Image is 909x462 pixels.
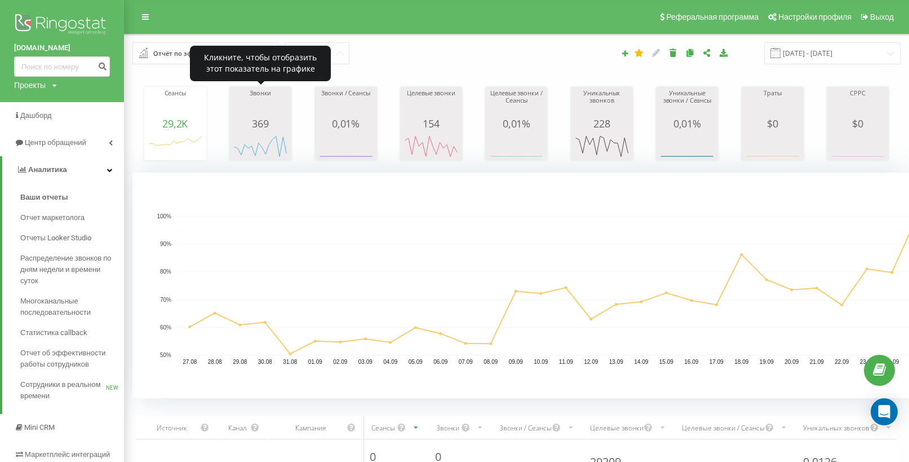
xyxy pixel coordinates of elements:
text: 21.09 [810,359,824,365]
svg: A chart. [574,129,630,163]
div: Траты [744,90,801,118]
i: Копировать отчет [685,49,695,56]
text: 09.09 [509,359,523,365]
span: Распределение звонков по дням недели и времени суток [20,253,118,287]
a: Аналитика [2,156,124,183]
svg: A chart. [830,129,886,163]
div: Проекты [14,80,46,91]
svg: A chart. [318,129,374,163]
span: 29,2K [162,117,188,130]
a: Статистика callback [20,323,124,343]
text: 10.09 [534,359,548,365]
text: 08.09 [484,359,498,365]
text: 22.09 [835,359,849,365]
div: Отчёт по эффективности рекламных кампаний [153,47,259,60]
span: Отчеты Looker Studio [20,232,91,244]
div: Звонки / Сеансы [499,423,552,433]
text: 90% [160,241,171,248]
text: 29.08 [233,359,247,365]
div: Звонки / Сеансы [318,90,374,118]
div: CPPC [830,90,886,118]
span: Сотрудники в реальном времени [20,379,106,402]
text: 01.09 [308,359,322,365]
svg: A chart. [232,129,289,163]
div: Кликните, чтобы отобразить этот показатель на графике [190,46,331,81]
text: 28.08 [208,359,222,365]
span: Настройки профиля [778,12,852,21]
a: [DOMAIN_NAME] [14,42,110,54]
input: Поиск по номеру [14,56,110,77]
img: Ringostat logo [14,11,110,39]
svg: A chart. [659,129,715,163]
i: Создать отчет [621,50,629,56]
text: 20.09 [784,359,799,365]
text: 03.09 [358,359,373,365]
text: 11.09 [559,359,573,365]
svg: A chart. [147,129,203,163]
text: 80% [160,269,171,275]
i: Этот отчет будет загружен первым при открытии Аналитики. Вы можете назначить любой другой ваш отч... [635,49,644,56]
text: 50% [160,352,171,358]
div: Целевые звонки [590,423,644,433]
span: 154 [423,117,439,130]
text: 14.09 [634,359,648,365]
text: 30.08 [258,359,272,365]
span: Маркетплейс интеграций [25,450,110,459]
i: Поделиться настройками отчета [702,49,712,56]
div: Целевые звонки / Сеансы [682,423,765,433]
div: Уникальных звонков [574,90,630,118]
text: 100% [157,213,171,219]
button: График [285,42,349,64]
a: Отчеты Looker Studio [20,228,124,248]
svg: A chart. [744,129,801,163]
span: Аналитика [28,165,67,174]
div: Целевые звонки [403,90,459,118]
div: Источник [143,423,200,433]
span: 228 [593,117,610,130]
div: 0,01% [659,118,715,129]
text: 27.08 [183,359,197,365]
span: Реферальная программа [666,12,759,21]
text: 19.09 [760,359,774,365]
span: Отчет маркетолога [20,212,85,223]
div: 0,01% [318,118,374,129]
span: $ 0 [767,117,778,130]
text: 06.09 [433,359,447,365]
text: 13.09 [609,359,623,365]
text: 07.09 [459,359,473,365]
text: 04.09 [383,359,397,365]
text: 15.09 [659,359,673,365]
text: 23.09 [860,359,874,365]
text: 31.08 [283,359,297,365]
text: 70% [160,297,171,303]
div: Сеансы [370,423,397,433]
svg: A chart. [403,129,459,163]
text: 16.09 [684,359,698,365]
div: A chart. [488,129,544,163]
span: Mini CRM [24,423,55,432]
a: Отчет об эффективности работы сотрудников [20,343,124,375]
span: 369 [252,117,268,130]
text: 60% [160,324,171,331]
span: Отчет об эффективности работы сотрудников [20,347,118,370]
a: Отчет маркетолога [20,208,124,228]
span: Дашборд [20,111,52,120]
div: Уникальные звонки / Сеансы [659,90,715,118]
div: Open Intercom Messenger [871,398,898,425]
text: 18.09 [734,359,748,365]
div: Уникальных звонков [803,423,870,433]
text: 02.09 [333,359,347,365]
span: Многоканальные последовательности [20,296,118,318]
a: Многоканальные последовательности [20,291,124,323]
i: Скачать отчет [719,49,729,56]
div: 0,01% [488,118,544,129]
span: $ 0 [852,117,863,130]
div: Канал [225,423,250,433]
div: Звонки [232,90,289,118]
